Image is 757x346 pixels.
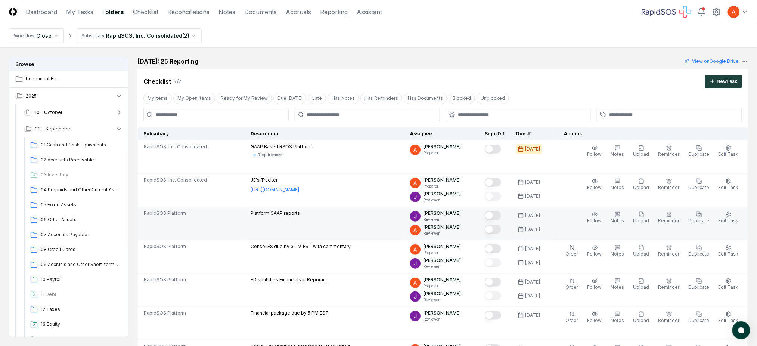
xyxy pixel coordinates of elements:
[424,316,461,322] p: Reviewer
[609,310,626,325] button: Notes
[27,273,123,287] a: 10 Payroll
[167,7,210,16] a: Reconciliations
[633,318,649,323] span: Upload
[286,7,311,16] a: Accruals
[9,28,202,43] nav: breadcrumb
[41,276,120,283] span: 10 Payroll
[251,310,329,316] p: Financial package due by 5 PM EST
[658,185,680,190] span: Reminder
[217,93,272,104] button: Ready for My Review
[404,127,479,140] th: Assignee
[410,225,421,235] img: ACg8ocK3mdmu6YYpaRl40uhUUGu9oxSxFSb1vbjsnEih2JuwAH1PGA=s96-c
[27,288,123,302] a: 11 Debt
[587,218,602,223] span: Follow
[525,179,540,186] div: [DATE]
[9,57,128,71] h3: Browse
[143,93,172,104] button: My Items
[424,264,461,269] p: Reviewer
[485,145,501,154] button: Mark complete
[689,218,710,223] span: Duplicate
[609,210,626,226] button: Notes
[404,93,447,104] button: Has Documents
[27,198,123,212] a: 05 Fixed Assets
[27,213,123,227] a: 06 Other Assets
[586,277,604,292] button: Follow
[632,243,651,259] button: Upload
[633,218,649,223] span: Upload
[717,210,740,226] button: Edit Task
[41,172,120,178] span: 03 Inventory
[587,185,602,190] span: Follow
[658,318,680,323] span: Reminder
[14,33,35,39] div: Workflow
[144,277,186,283] span: RapidSOS Platform
[144,310,186,316] span: RapidSOS Platform
[687,177,711,192] button: Duplicate
[633,185,649,190] span: Upload
[41,142,120,148] span: 01 Cash and Cash Equivalents
[525,245,540,252] div: [DATE]
[657,143,681,159] button: Reminder
[138,127,245,140] th: Subsidiary
[251,277,329,283] p: EDispatches Financials in Reporting
[41,216,120,223] span: 06 Other Assets
[586,177,604,192] button: Follow
[41,246,120,253] span: 08 Credit Cards
[564,310,580,325] button: Order
[587,251,602,257] span: Follow
[144,243,186,250] span: RapidSOS Platform
[687,143,711,159] button: Duplicate
[719,151,739,157] span: Edit Task
[144,143,207,150] span: RapidSOS, Inc. Consolidated
[41,157,120,163] span: 02 Accounts Receivable
[611,218,624,223] span: Notes
[424,277,461,283] p: [PERSON_NAME]
[424,231,461,236] p: Reviewer
[632,277,651,292] button: Upload
[609,243,626,259] button: Notes
[586,210,604,226] button: Follow
[485,211,501,220] button: Mark complete
[424,150,461,156] p: Preparer
[719,218,739,223] span: Edit Task
[609,177,626,192] button: Notes
[719,185,739,190] span: Edit Task
[611,185,624,190] span: Notes
[633,151,649,157] span: Upload
[485,311,501,320] button: Mark complete
[642,6,691,18] img: RapidSOS logo
[27,169,123,182] a: 03 Inventory
[424,224,461,231] p: [PERSON_NAME]
[35,109,62,116] span: 10 - October
[218,7,235,16] a: Notes
[357,7,382,16] a: Assistant
[133,7,158,16] a: Checklist
[485,178,501,187] button: Mark complete
[424,257,461,264] p: [PERSON_NAME]
[41,306,120,313] span: 12 Taxes
[632,143,651,159] button: Upload
[410,258,421,269] img: ACg8ocKTC56tjQR6-o9bi8poVV4j_qMfO6M0RniyL9InnBgkmYdNig=s96-c
[27,154,123,167] a: 02 Accounts Receivable
[611,151,624,157] span: Notes
[410,311,421,321] img: ACg8ocKTC56tjQR6-o9bi8poVV4j_qMfO6M0RniyL9InnBgkmYdNig=s96-c
[424,143,461,150] p: [PERSON_NAME]
[144,210,186,217] span: RapidSOS Platform
[609,277,626,292] button: Notes
[525,279,540,285] div: [DATE]
[586,143,604,159] button: Follow
[102,7,124,16] a: Folders
[657,310,681,325] button: Reminder
[410,178,421,188] img: ACg8ocK3mdmu6YYpaRl40uhUUGu9oxSxFSb1vbjsnEih2JuwAH1PGA=s96-c
[657,210,681,226] button: Reminder
[26,75,123,82] span: Permanent File
[687,243,711,259] button: Duplicate
[611,284,624,290] span: Notes
[245,127,404,140] th: Description
[687,210,711,226] button: Duplicate
[525,193,540,200] div: [DATE]
[27,258,123,272] a: 09 Accruals and Other Short-term Liabilities
[41,231,120,238] span: 07 Accounts Payable
[41,201,120,208] span: 05 Fixed Assets
[479,127,511,140] th: Sign-Off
